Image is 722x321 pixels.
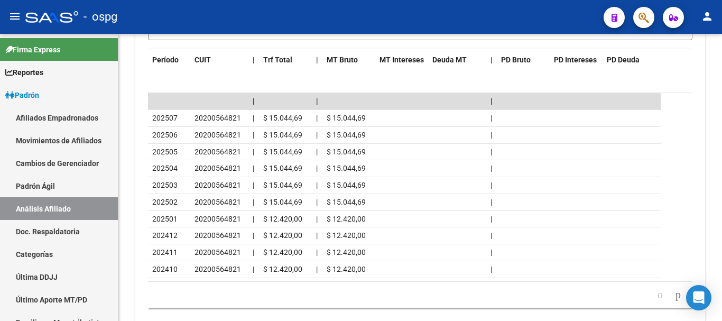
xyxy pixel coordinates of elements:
[253,248,254,256] span: |
[316,97,318,105] span: |
[316,215,318,223] span: |
[195,198,241,206] span: 20200564821
[263,248,302,256] span: $ 12.420,00
[490,231,492,240] span: |
[490,215,492,223] span: |
[428,49,486,71] datatable-header-cell: Deuda MT
[379,56,424,64] span: MT Intereses
[316,148,318,156] span: |
[327,56,358,64] span: MT Bruto
[263,148,302,156] span: $ 15.044,69
[152,231,178,240] span: 202412
[195,114,241,122] span: 20200564821
[316,248,318,256] span: |
[550,49,603,71] datatable-header-cell: PD Intereses
[195,56,211,64] span: CUIT
[490,265,492,273] span: |
[316,114,318,122] span: |
[253,215,254,223] span: |
[327,265,366,273] span: $ 12.420,00
[152,181,178,189] span: 202503
[253,231,254,240] span: |
[486,49,497,71] datatable-header-cell: |
[152,114,178,122] span: 202507
[8,10,21,23] mat-icon: menu
[195,148,241,156] span: 20200564821
[327,215,366,223] span: $ 12.420,00
[432,56,467,64] span: Deuda MT
[152,215,178,223] span: 202501
[84,5,117,29] span: - ospg
[490,198,492,206] span: |
[490,248,492,256] span: |
[501,56,531,64] span: PD Bruto
[490,164,492,172] span: |
[263,265,302,273] span: $ 12.420,00
[253,198,254,206] span: |
[316,265,318,273] span: |
[316,131,318,139] span: |
[152,56,179,64] span: Período
[327,198,366,206] span: $ 15.044,69
[263,56,292,64] span: Trf Total
[327,248,366,256] span: $ 12.420,00
[686,285,711,310] div: Open Intercom Messenger
[253,131,254,139] span: |
[259,49,312,71] datatable-header-cell: Trf Total
[671,289,686,301] a: go to next page
[253,56,255,64] span: |
[248,49,259,71] datatable-header-cell: |
[316,56,318,64] span: |
[316,231,318,240] span: |
[653,289,668,301] a: go to previous page
[263,231,302,240] span: $ 12.420,00
[263,198,302,206] span: $ 15.044,69
[195,131,241,139] span: 20200564821
[554,56,597,64] span: PD Intereses
[490,56,493,64] span: |
[195,215,241,223] span: 20200564821
[327,148,366,156] span: $ 15.044,69
[316,164,318,172] span: |
[490,148,492,156] span: |
[152,131,178,139] span: 202506
[263,164,302,172] span: $ 15.044,69
[316,198,318,206] span: |
[327,181,366,189] span: $ 15.044,69
[490,131,492,139] span: |
[253,265,254,273] span: |
[195,231,241,240] span: 20200564821
[195,164,241,172] span: 20200564821
[327,131,366,139] span: $ 15.044,69
[152,148,178,156] span: 202505
[263,215,302,223] span: $ 12.420,00
[263,131,302,139] span: $ 15.044,69
[253,97,255,105] span: |
[327,231,366,240] span: $ 12.420,00
[312,49,322,71] datatable-header-cell: |
[253,164,254,172] span: |
[603,49,661,71] datatable-header-cell: PD Deuda
[497,49,550,71] datatable-header-cell: PD Bruto
[190,49,248,71] datatable-header-cell: CUIT
[152,198,178,206] span: 202502
[195,265,241,273] span: 20200564821
[327,164,366,172] span: $ 15.044,69
[253,114,254,122] span: |
[327,114,366,122] span: $ 15.044,69
[316,181,318,189] span: |
[152,248,178,256] span: 202411
[195,181,241,189] span: 20200564821
[263,114,302,122] span: $ 15.044,69
[490,114,492,122] span: |
[490,181,492,189] span: |
[152,164,178,172] span: 202504
[322,49,375,71] datatable-header-cell: MT Bruto
[253,181,254,189] span: |
[152,265,178,273] span: 202410
[5,44,60,56] span: Firma Express
[148,49,190,71] datatable-header-cell: Período
[490,97,493,105] span: |
[375,49,428,71] datatable-header-cell: MT Intereses
[607,56,640,64] span: PD Deuda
